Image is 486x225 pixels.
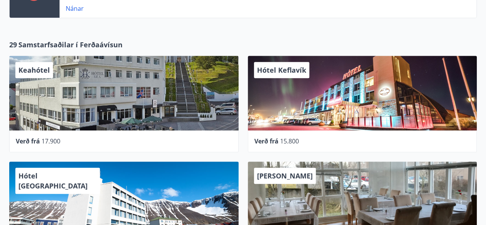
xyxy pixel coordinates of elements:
[18,171,88,190] span: Hótel [GEOGRAPHIC_DATA]
[257,65,306,75] span: Hótel Keflavík
[280,137,299,145] span: 15.800
[66,4,84,13] a: Nánar
[9,40,17,50] span: 29
[18,65,50,75] span: Keahótel
[254,137,279,145] span: Verð frá
[257,171,313,180] span: [PERSON_NAME]
[41,137,60,145] span: 17.900
[18,40,123,50] span: Samstarfsaðilar í Ferðaávísun
[16,137,40,145] span: Verð frá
